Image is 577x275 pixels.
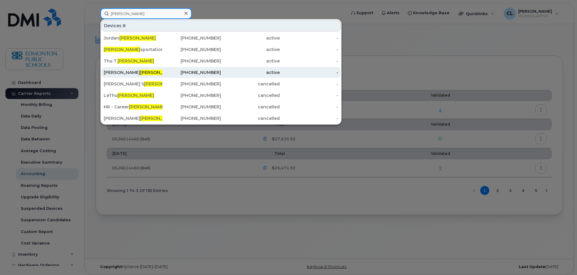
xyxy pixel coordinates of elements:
a: [PERSON_NAME]sportation .[PHONE_NUMBER]active- [101,44,341,55]
div: [PERSON_NAME] [104,69,162,75]
span: [PERSON_NAME] [129,104,166,110]
div: [PHONE_NUMBER] [162,58,221,64]
div: cancelled [221,115,280,121]
div: [PHONE_NUMBER] [162,92,221,98]
a: [PERSON_NAME][PERSON_NAME]aghan[PHONE_NUMBER]cancelled- [101,113,341,124]
div: - [280,46,339,53]
div: - [280,35,339,41]
div: Jordan [104,35,162,41]
span: [PERSON_NAME] [104,47,140,52]
div: HR - Career sitions [104,104,162,110]
div: - [280,104,339,110]
a: Thu T.[PERSON_NAME][PHONE_NUMBER]active- [101,56,341,66]
div: [PHONE_NUMBER] [162,81,221,87]
div: cancelled [221,104,280,110]
a: HR - Career[PERSON_NAME]sitions[PHONE_NUMBER]cancelled- [101,101,341,112]
span: [PERSON_NAME] [144,81,181,87]
div: [PHONE_NUMBER] [162,35,221,41]
span: [PERSON_NAME] [119,35,156,41]
div: [PHONE_NUMBER] [162,115,221,121]
div: active [221,46,280,53]
span: [PERSON_NAME] [140,70,177,75]
div: Devices [101,20,341,31]
div: - [280,92,339,98]
a: [PERSON_NAME][PERSON_NAME][PHONE_NUMBER]active- [101,67,341,78]
div: [PERSON_NAME] aghan [104,115,162,121]
div: sportation . [104,46,162,53]
div: - [280,81,339,87]
div: [PHONE_NUMBER] [162,69,221,75]
div: - [280,58,339,64]
div: cancelled [221,81,280,87]
div: Thu T. [104,58,162,64]
span: [PERSON_NAME] [118,58,154,64]
a: Jordan[PERSON_NAME][PHONE_NUMBER]active- [101,33,341,43]
div: [PHONE_NUMBER] [162,46,221,53]
div: [PERSON_NAME] S g [104,81,162,87]
div: cancelled [221,92,280,98]
span: 8 [123,23,126,29]
div: active [221,58,280,64]
div: - [280,115,339,121]
div: [PHONE_NUMBER] [162,104,221,110]
div: active [221,69,280,75]
a: LeThu[PERSON_NAME][PHONE_NUMBER]cancelled- [101,90,341,101]
span: [PERSON_NAME] [118,93,154,98]
span: [PERSON_NAME] [140,116,177,121]
div: - [280,69,339,75]
div: LeThu [104,92,162,98]
div: active [221,35,280,41]
a: [PERSON_NAME] S[PERSON_NAME]g[PHONE_NUMBER]cancelled- [101,78,341,89]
